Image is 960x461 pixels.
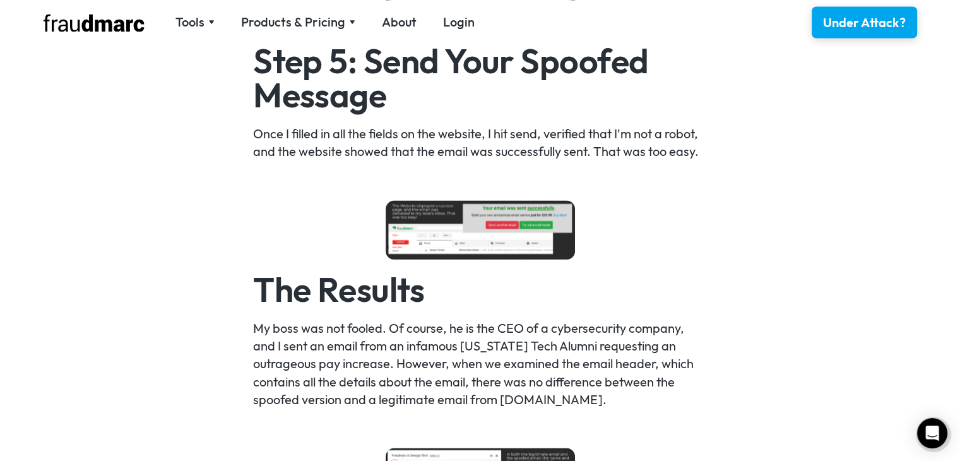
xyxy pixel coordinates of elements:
h2: The Results [253,272,707,306]
div: Open Intercom Messenger [917,418,947,448]
h2: Step 5: Send Your Spoofed Message [253,44,707,112]
div: Tools [175,13,215,31]
a: Under Attack? [812,6,917,38]
div: Tools [175,13,204,31]
div: Products & Pricing [241,13,355,31]
a: Login [443,13,475,31]
div: Under Attack? [823,14,906,32]
p: My boss was not fooled. Of course, he is the CEO of a cybersecurity company, and I sent an email ... [253,320,707,408]
p: Once I filled in all the fields on the website, I hit send, verified that I'm not a robot, and th... [253,125,707,160]
a: About [382,13,417,31]
div: Products & Pricing [241,13,345,31]
img: Success! (sending a spoofed message) [386,200,575,260]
